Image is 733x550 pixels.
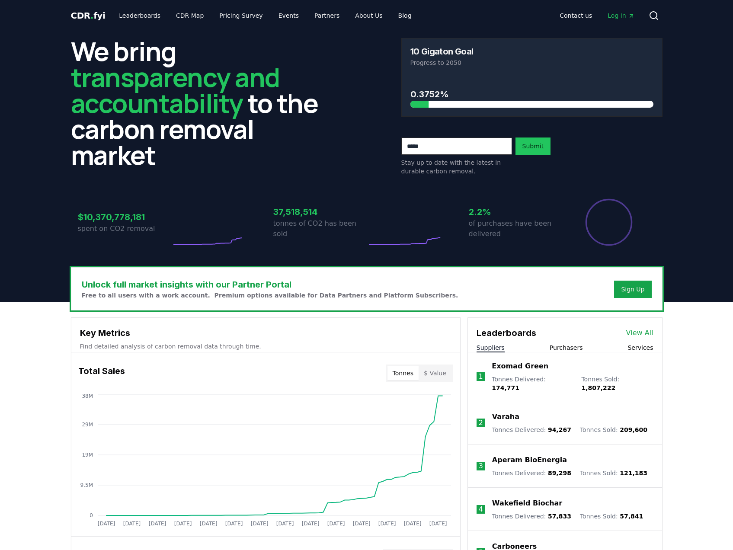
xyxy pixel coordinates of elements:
[478,371,483,382] p: 1
[401,158,512,176] p: Stay up to date with the latest in durable carbon removal.
[403,521,421,527] tspan: [DATE]
[553,8,599,23] a: Contact us
[82,452,93,458] tspan: 19M
[71,59,280,121] span: transparency and accountability
[492,425,571,434] p: Tonnes Delivered :
[492,498,562,508] a: Wakefield Biochar
[148,521,166,527] tspan: [DATE]
[78,211,171,224] h3: $10,370,778,181
[97,521,115,527] tspan: [DATE]
[419,366,451,380] button: $ Value
[477,326,536,339] h3: Leaderboards
[273,218,367,239] p: tonnes of CO2 has been sold
[348,8,389,23] a: About Us
[112,8,167,23] a: Leaderboards
[71,38,332,168] h2: We bring to the carbon removal market
[601,8,641,23] a: Log in
[112,8,418,23] nav: Main
[391,8,419,23] a: Blog
[387,366,419,380] button: Tonnes
[492,384,519,391] span: 174,771
[492,469,571,477] p: Tonnes Delivered :
[614,281,651,298] button: Sign Up
[78,365,125,382] h3: Total Sales
[307,8,346,23] a: Partners
[82,291,458,300] p: Free to all users with a work account. Premium options available for Data Partners and Platform S...
[548,470,571,476] span: 89,298
[378,521,396,527] tspan: [DATE]
[80,342,451,351] p: Find detailed analysis of carbon removal data through time.
[78,224,171,234] p: spent on CO2 removal
[90,10,93,21] span: .
[479,418,483,428] p: 2
[492,455,567,465] a: Aperam BioEnergia
[82,422,93,428] tspan: 29M
[492,412,519,422] a: Varaha
[620,470,647,476] span: 121,183
[620,426,647,433] span: 209,600
[515,137,551,155] button: Submit
[550,343,583,352] button: Purchasers
[90,512,93,518] tspan: 0
[581,384,615,391] span: 1,807,222
[276,521,294,527] tspan: [DATE]
[626,328,653,338] a: View All
[273,205,367,218] h3: 37,518,514
[250,521,268,527] tspan: [DATE]
[410,58,653,67] p: Progress to 2050
[548,426,571,433] span: 94,267
[580,512,643,521] p: Tonnes Sold :
[580,469,647,477] p: Tonnes Sold :
[429,521,447,527] tspan: [DATE]
[82,278,458,291] h3: Unlock full market insights with our Partner Portal
[71,10,106,21] span: CDR fyi
[469,218,562,239] p: of purchases have been delivered
[479,461,483,471] p: 3
[71,10,106,22] a: CDR.fyi
[327,521,345,527] tspan: [DATE]
[580,425,647,434] p: Tonnes Sold :
[301,521,319,527] tspan: [DATE]
[410,47,474,56] h3: 10 Gigaton Goal
[80,326,451,339] h3: Key Metrics
[553,8,641,23] nav: Main
[272,8,306,23] a: Events
[352,521,370,527] tspan: [DATE]
[581,375,653,392] p: Tonnes Sold :
[627,343,653,352] button: Services
[608,11,634,20] span: Log in
[492,512,571,521] p: Tonnes Delivered :
[492,361,548,371] a: Exomad Green
[585,198,633,246] div: Percentage of sales delivered
[212,8,269,23] a: Pricing Survey
[477,343,505,352] button: Suppliers
[410,88,653,101] h3: 0.3752%
[492,375,573,392] p: Tonnes Delivered :
[620,513,643,520] span: 57,841
[82,393,93,399] tspan: 38M
[169,8,211,23] a: CDR Map
[80,482,93,488] tspan: 9.5M
[225,521,243,527] tspan: [DATE]
[548,513,571,520] span: 57,833
[123,521,141,527] tspan: [DATE]
[469,205,562,218] h3: 2.2%
[174,521,192,527] tspan: [DATE]
[199,521,217,527] tspan: [DATE]
[479,504,483,515] p: 4
[621,285,644,294] a: Sign Up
